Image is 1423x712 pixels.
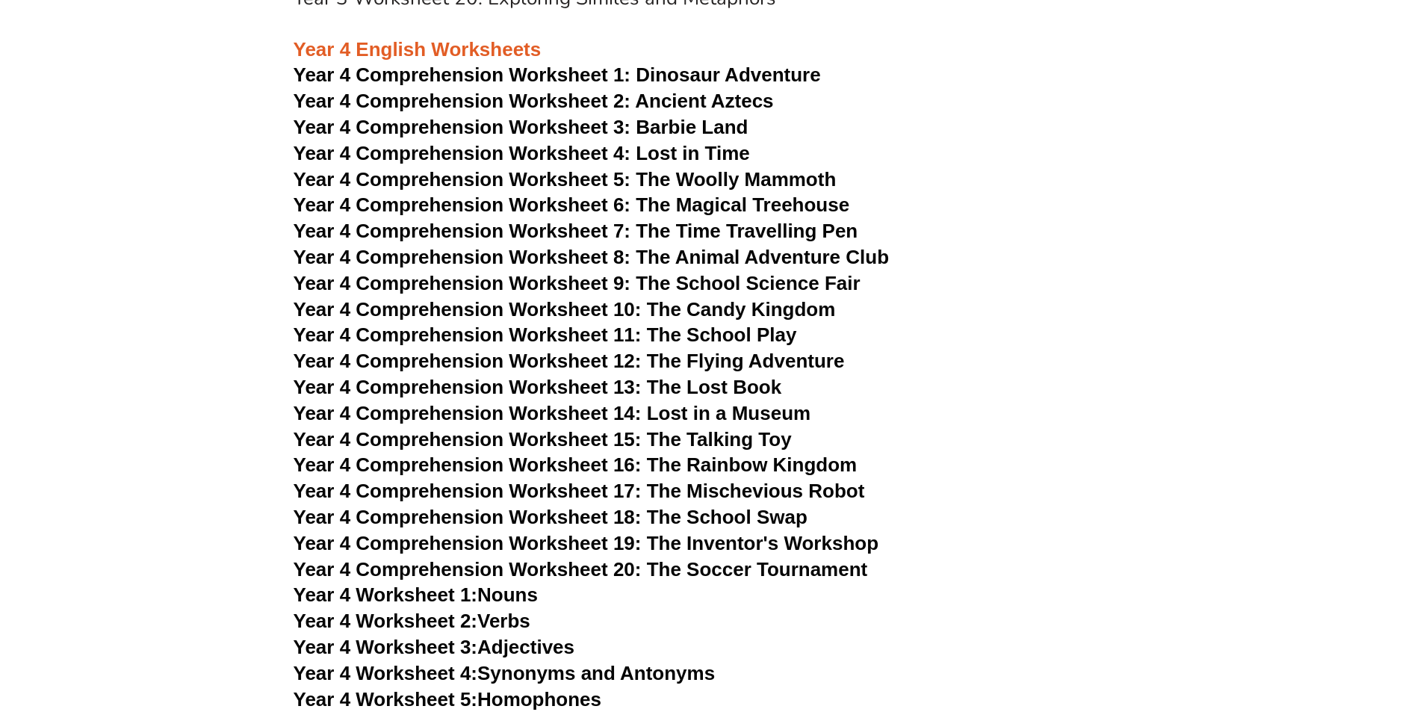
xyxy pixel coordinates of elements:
[294,506,807,528] a: Year 4 Comprehension Worksheet 18: The School Swap
[294,610,530,632] a: Year 4 Worksheet 2:Verbs
[294,610,478,632] span: Year 4 Worksheet 2:
[294,402,811,424] a: Year 4 Comprehension Worksheet 14: Lost in a Museum
[294,688,478,711] span: Year 4 Worksheet 5:
[294,350,845,372] a: Year 4 Comprehension Worksheet 12: The Flying Adventure
[294,324,797,346] a: Year 4 Comprehension Worksheet 11: The School Play
[294,168,837,191] a: Year 4 Comprehension Worksheet 5: The Woolly Mammoth
[294,64,631,86] span: Year 4 Comprehension Worksheet 1:
[294,376,782,398] a: Year 4 Comprehension Worksheet 13: The Lost Book
[294,12,1130,63] h3: Year 4 English Worksheets
[294,194,850,216] a: Year 4 Comprehension Worksheet 6: The Magical Treehouse
[636,64,820,86] span: Dinosaur Adventure
[294,142,750,164] a: Year 4 Comprehension Worksheet 4: Lost in Time
[294,64,821,86] a: Year 4 Comprehension Worksheet 1: Dinosaur Adventure
[294,583,478,606] span: Year 4 Worksheet 1:
[294,532,879,554] a: Year 4 Comprehension Worksheet 19: The Inventor's Workshop
[294,90,774,112] a: Year 4 Comprehension Worksheet 2: Ancient Aztecs
[294,480,865,502] a: Year 4 Comprehension Worksheet 17: The Mischevious Robot
[294,272,861,294] a: Year 4 Comprehension Worksheet 9: The School Science Fair
[294,116,748,138] a: Year 4 Comprehension Worksheet 3: Barbie Land
[294,220,858,242] a: Year 4 Comprehension Worksheet 7: The Time Travelling Pen
[294,428,792,451] a: Year 4 Comprehension Worksheet 15: The Talking Toy
[294,583,538,606] a: Year 4 Worksheet 1:Nouns
[294,246,890,268] a: Year 4 Comprehension Worksheet 8: The Animal Adventure Club
[294,453,858,476] a: Year 4 Comprehension Worksheet 16: The Rainbow Kingdom
[1174,543,1423,712] iframe: Chat Widget
[294,558,868,581] a: Year 4 Comprehension Worksheet 20: The Soccer Tournament
[294,662,478,684] span: Year 4 Worksheet 4:
[294,636,575,658] a: Year 4 Worksheet 3:Adjectives
[294,662,716,684] a: Year 4 Worksheet 4:Synonyms and Antonyms
[294,688,602,711] a: Year 4 Worksheet 5:Homophones
[294,298,836,321] a: Year 4 Comprehension Worksheet 10: The Candy Kingdom
[294,636,478,658] span: Year 4 Worksheet 3:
